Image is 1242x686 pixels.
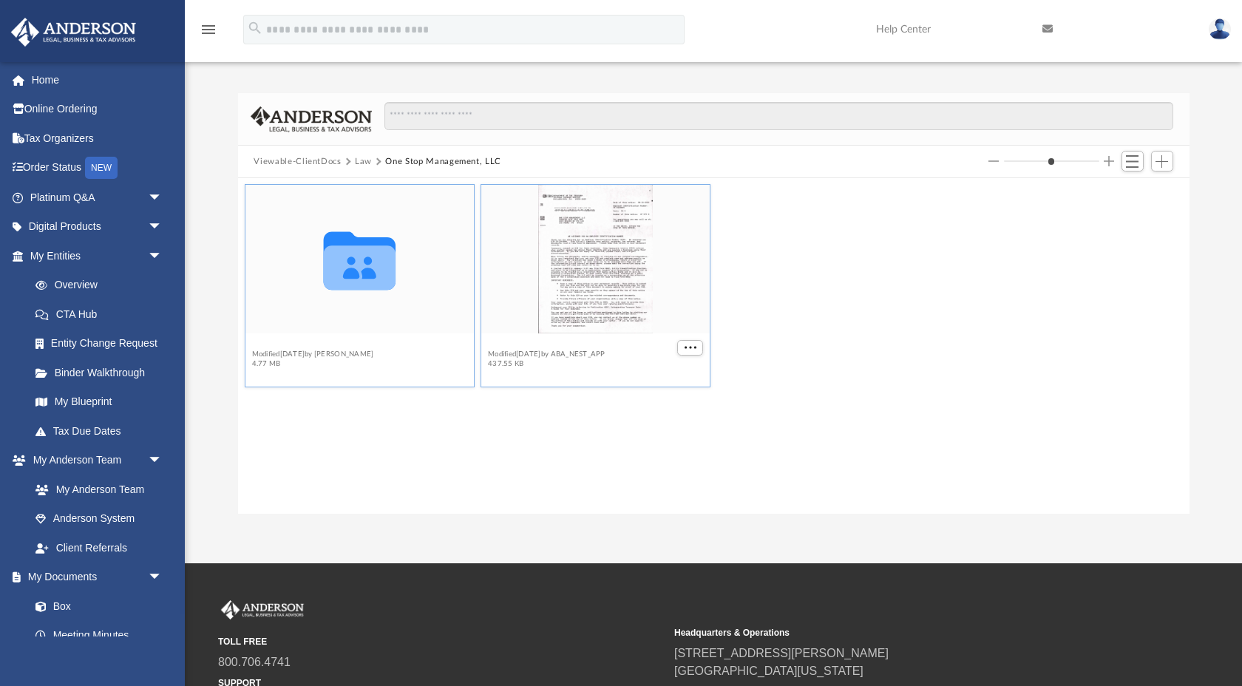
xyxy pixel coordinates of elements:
button: Initial Docs [251,340,373,350]
i: search [247,20,263,36]
span: Modified [DATE] by ABA_NEST_APP [488,350,673,359]
button: More options [676,340,703,356]
span: 4.77 MB [251,359,373,369]
button: Law [355,155,372,169]
span: arrow_drop_down [148,563,177,593]
button: Add [1151,151,1173,171]
a: Anderson System [21,504,177,534]
div: grid [238,178,1190,514]
span: arrow_drop_down [148,446,177,476]
div: NEW [85,157,118,179]
a: menu [200,28,217,38]
a: [STREET_ADDRESS][PERSON_NAME] [674,647,889,659]
a: Tax Due Dates [21,416,185,446]
a: My Entitiesarrow_drop_down [10,241,185,271]
button: [DATE] (17:07:39) - One Stop Management, LLC - EIN Letter from IRS.pdf [488,340,673,350]
small: TOLL FREE [218,635,664,648]
button: Decrease column size [988,156,999,166]
span: arrow_drop_down [148,183,177,213]
a: Binder Walkthrough [21,358,185,387]
a: [GEOGRAPHIC_DATA][US_STATE] [674,665,863,677]
span: arrow_drop_down [148,241,177,271]
a: Online Ordering [10,95,185,124]
img: Anderson Advisors Platinum Portal [218,600,307,619]
button: Increase column size [1104,156,1114,166]
span: arrow_drop_down [148,212,177,242]
input: Column size [1004,156,1099,166]
a: My Anderson Teamarrow_drop_down [10,446,177,475]
i: menu [200,21,217,38]
a: Client Referrals [21,533,177,563]
img: Anderson Advisors Platinum Portal [7,18,140,47]
input: Search files and folders [384,102,1173,130]
a: Overview [21,271,185,300]
a: My Blueprint [21,387,177,417]
a: Entity Change Request [21,329,185,359]
a: Order StatusNEW [10,153,185,183]
a: 800.706.4741 [218,656,291,668]
a: My Anderson Team [21,475,170,504]
small: Headquarters & Operations [674,626,1120,639]
button: One Stop Management, LLC [385,155,501,169]
button: Switch to List View [1121,151,1144,171]
a: My Documentsarrow_drop_down [10,563,177,592]
a: CTA Hub [21,299,185,329]
span: Modified [DATE] by [PERSON_NAME] [251,350,373,359]
span: 437.55 KB [488,359,673,369]
a: Box [21,591,170,621]
img: User Pic [1209,18,1231,40]
a: Tax Organizers [10,123,185,153]
button: Viewable-ClientDocs [254,155,341,169]
a: Platinum Q&Aarrow_drop_down [10,183,185,212]
a: Digital Productsarrow_drop_down [10,212,185,242]
a: Home [10,65,185,95]
a: Meeting Minutes [21,621,177,651]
